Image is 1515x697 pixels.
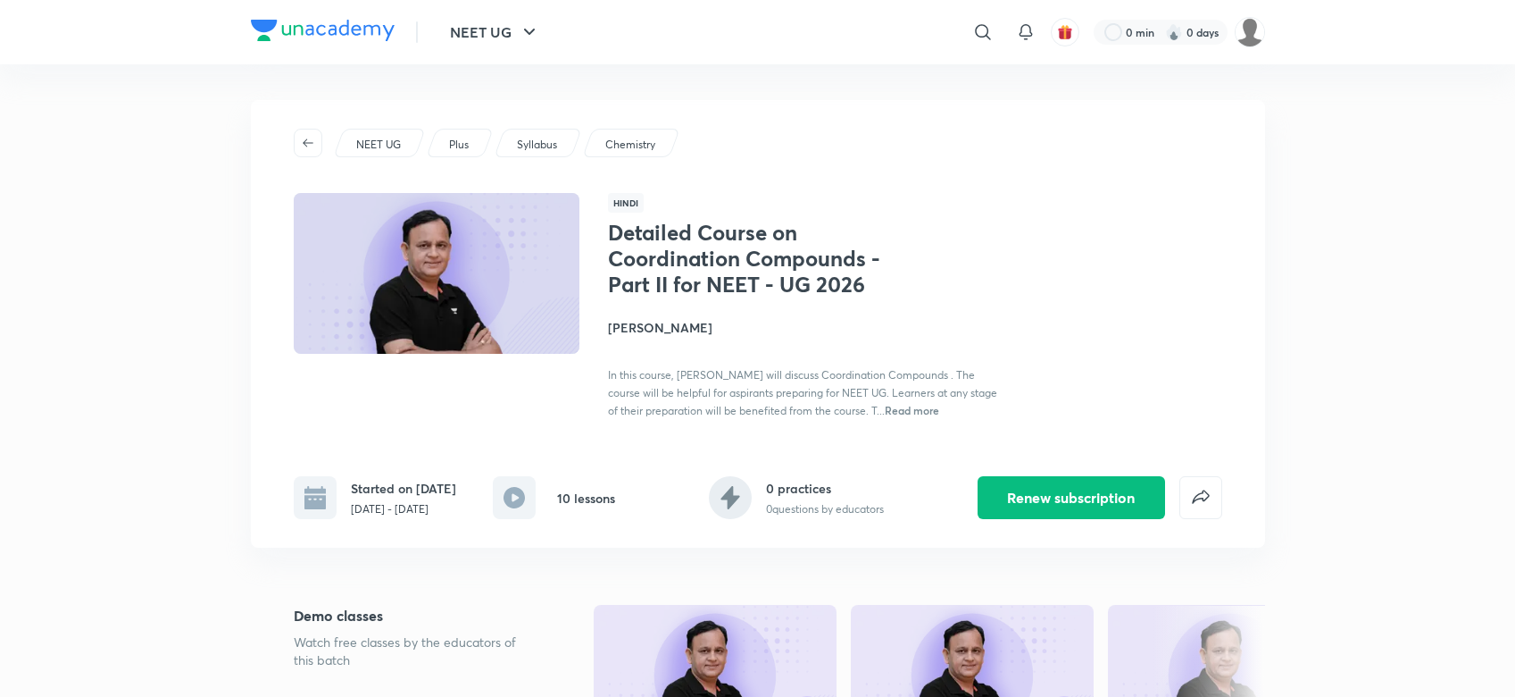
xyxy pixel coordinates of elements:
button: avatar [1051,18,1079,46]
h4: [PERSON_NAME] [608,318,1008,337]
p: 0 questions by educators [766,501,884,517]
h6: 0 practices [766,479,884,498]
p: Chemistry [605,137,655,153]
a: Company Logo [251,20,395,46]
img: streak [1165,23,1183,41]
p: Plus [449,137,469,153]
span: Hindi [608,193,644,213]
p: NEET UG [356,137,401,153]
h1: Detailed Course on Coordination Compounds - Part II for NEET - UG 2026 [608,220,900,297]
span: Read more [885,403,939,417]
h5: Demo classes [294,605,537,626]
img: avatar [1057,24,1073,40]
p: [DATE] - [DATE] [351,501,456,517]
button: NEET UG [439,14,551,50]
button: false [1179,476,1222,519]
a: NEET UG [353,137,404,153]
a: Plus [445,137,471,153]
a: Syllabus [513,137,560,153]
h6: 10 lessons [557,489,615,508]
img: Thumbnail [290,191,581,356]
img: Shahrukh Ansari [1235,17,1265,47]
img: Company Logo [251,20,395,41]
h6: Started on [DATE] [351,479,456,498]
p: Watch free classes by the educators of this batch [294,634,537,669]
span: In this course, [PERSON_NAME] will discuss Coordination Compounds . The course will be helpful fo... [608,368,997,417]
a: Chemistry [602,137,658,153]
p: Syllabus [517,137,557,153]
button: Renew subscription [978,476,1165,519]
